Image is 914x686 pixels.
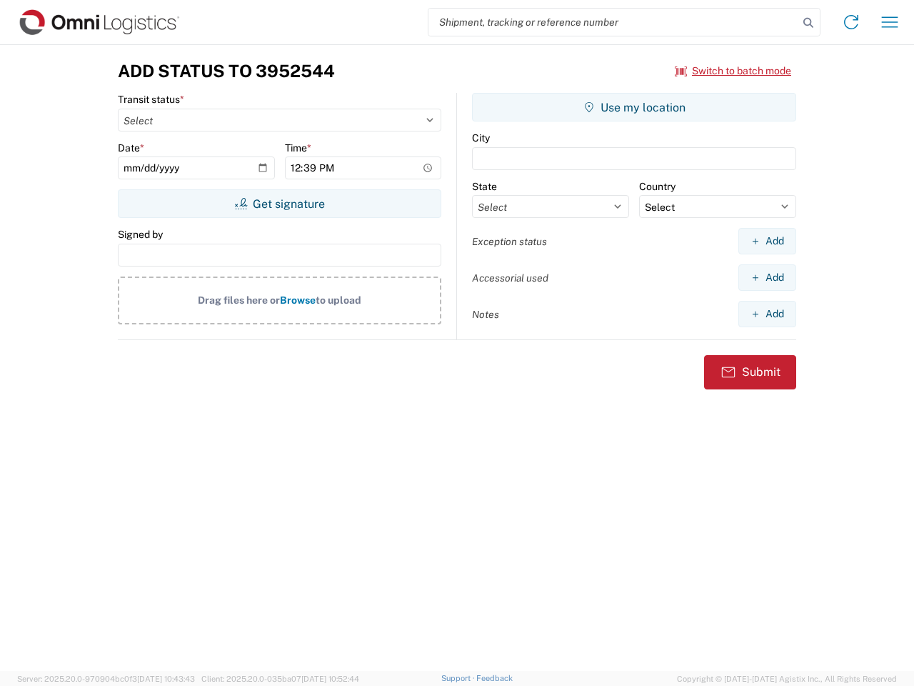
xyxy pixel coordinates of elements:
[472,272,548,284] label: Accessorial used
[17,675,195,683] span: Server: 2025.20.0-970904bc0f3
[280,294,316,306] span: Browse
[476,674,513,682] a: Feedback
[137,675,195,683] span: [DATE] 10:43:43
[472,180,497,193] label: State
[285,141,311,154] label: Time
[428,9,798,36] input: Shipment, tracking or reference number
[201,675,359,683] span: Client: 2025.20.0-035ba07
[472,235,547,248] label: Exception status
[118,141,144,154] label: Date
[738,301,796,327] button: Add
[118,228,163,241] label: Signed by
[198,294,280,306] span: Drag files here or
[316,294,361,306] span: to upload
[118,93,184,106] label: Transit status
[118,189,441,218] button: Get signature
[675,59,791,83] button: Switch to batch mode
[472,131,490,144] label: City
[301,675,359,683] span: [DATE] 10:52:44
[441,674,477,682] a: Support
[704,355,796,389] button: Submit
[738,228,796,254] button: Add
[472,308,499,321] label: Notes
[738,264,796,291] button: Add
[677,672,897,685] span: Copyright © [DATE]-[DATE] Agistix Inc., All Rights Reserved
[639,180,676,193] label: Country
[118,61,335,81] h3: Add Status to 3952544
[472,93,796,121] button: Use my location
